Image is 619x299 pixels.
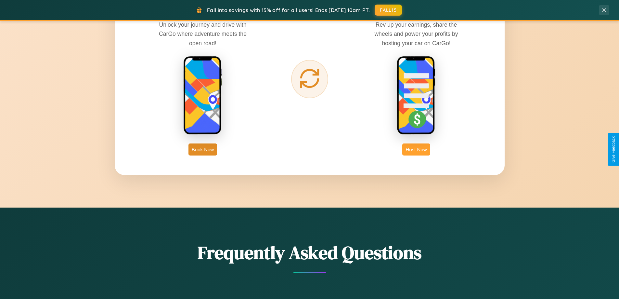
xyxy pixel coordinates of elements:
span: Fall into savings with 15% off for all users! Ends [DATE] 10am PT. [207,7,370,13]
img: rent phone [183,56,222,135]
p: Unlock your journey and drive with CarGo where adventure meets the open road! [154,20,251,48]
div: Give Feedback [611,136,616,163]
button: FALL15 [375,5,402,16]
button: Host Now [402,143,430,156]
img: host phone [397,56,436,135]
button: Book Now [188,143,217,156]
h2: Frequently Asked Questions [115,240,505,265]
p: Rev up your earnings, share the wheels and power your profits by hosting your car on CarGo! [368,20,465,48]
